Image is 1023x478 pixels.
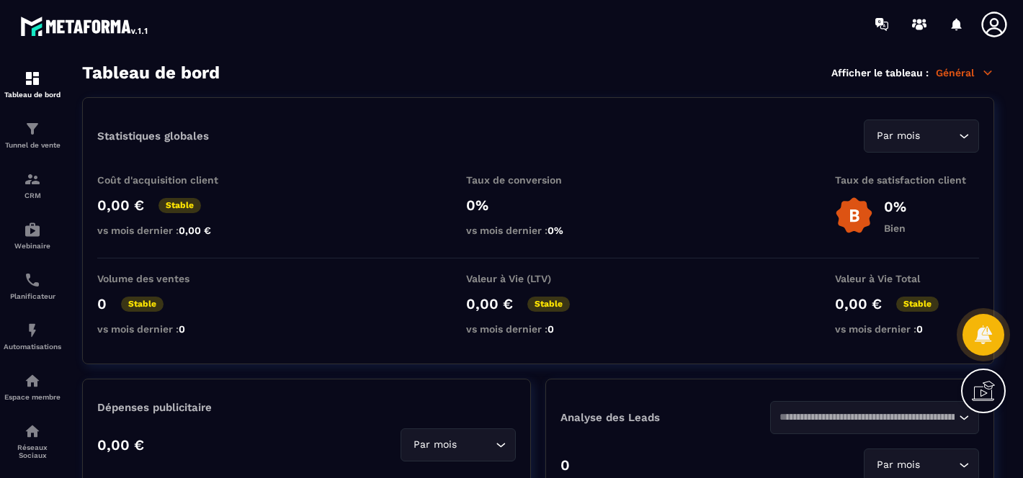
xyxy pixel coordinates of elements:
p: Stable [158,198,201,213]
p: Valeur à Vie (LTV) [466,273,610,284]
p: Automatisations [4,343,61,351]
img: automations [24,372,41,389]
img: social-network [24,423,41,440]
a: automationsautomationsEspace membre [4,361,61,412]
p: vs mois dernier : [97,323,241,335]
input: Search for option [923,128,955,144]
p: Volume des ventes [97,273,241,284]
p: 0,00 € [97,436,144,454]
span: 0 [916,323,923,335]
span: Par mois [410,437,460,453]
p: vs mois dernier : [835,323,979,335]
a: formationformationTunnel de vente [4,109,61,160]
div: Search for option [401,428,516,461]
a: social-networksocial-networkRéseaux Sociaux [4,412,61,470]
p: 0% [884,198,906,215]
span: 0 [548,323,554,335]
p: Bien [884,222,906,234]
span: 0 [179,323,185,335]
p: 0,00 € [97,197,144,214]
div: Search for option [770,401,980,434]
p: Tunnel de vente [4,141,61,149]
a: formationformationTableau de bord [4,59,61,109]
p: 0,00 € [466,295,513,312]
span: Par mois [873,128,923,144]
p: vs mois dernier : [466,323,610,335]
p: 0 [97,295,107,312]
p: vs mois dernier : [97,225,241,236]
div: Search for option [864,119,979,153]
a: automationsautomationsWebinaire [4,210,61,261]
p: Espace membre [4,393,61,401]
input: Search for option [779,410,956,425]
a: automationsautomationsAutomatisations [4,311,61,361]
p: Général [936,66,994,79]
p: Stable [896,297,939,312]
input: Search for option [460,437,492,453]
p: 0,00 € [835,295,882,312]
p: Taux de conversion [466,174,610,186]
p: Coût d'acquisition client [97,174,241,186]
p: Taux de satisfaction client [835,174,979,186]
span: 0,00 € [179,225,211,236]
p: Statistiques globales [97,130,209,143]
p: Planificateur [4,292,61,300]
p: Réseaux Sociaux [4,443,61,459]
p: Stable [121,297,164,312]
img: automations [24,322,41,339]
p: 0 [560,456,570,474]
img: automations [24,221,41,238]
img: formation [24,70,41,87]
img: formation [24,120,41,137]
h3: Tableau de bord [82,63,220,83]
p: Webinaire [4,242,61,250]
p: Stable [527,297,570,312]
img: formation [24,171,41,188]
span: Par mois [873,457,923,473]
p: Dépenses publicitaire [97,401,516,414]
img: b-badge-o.b3b20ee6.svg [835,197,873,235]
input: Search for option [923,457,955,473]
p: Valeur à Vie Total [835,273,979,284]
span: 0% [548,225,563,236]
p: vs mois dernier : [466,225,610,236]
p: CRM [4,191,61,199]
img: scheduler [24,271,41,289]
a: schedulerschedulerPlanificateur [4,261,61,311]
p: Afficher le tableau : [831,67,929,78]
a: formationformationCRM [4,160,61,210]
p: 0% [466,197,610,214]
img: logo [20,13,150,39]
p: Tableau de bord [4,91,61,99]
p: Analyse des Leads [560,411,770,424]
